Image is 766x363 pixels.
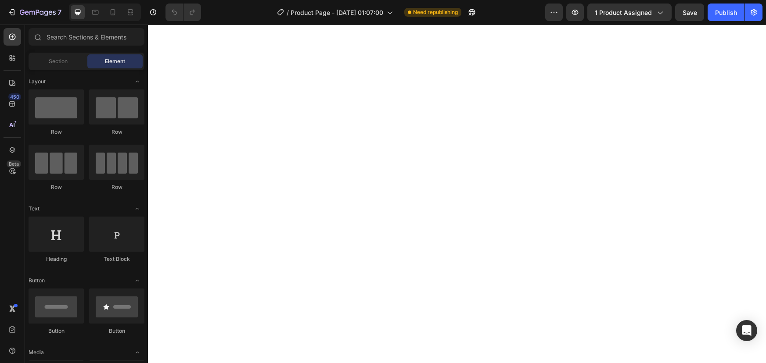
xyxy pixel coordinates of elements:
[130,274,144,288] span: Toggle open
[105,57,125,65] span: Element
[89,183,144,191] div: Row
[49,57,68,65] span: Section
[8,93,21,100] div: 450
[29,78,46,85] span: Layout
[130,345,144,359] span: Toggle open
[708,4,744,21] button: Publish
[29,205,40,213] span: Text
[291,8,383,17] span: Product Page - [DATE] 01:07:00
[165,4,201,21] div: Undo/Redo
[29,28,144,46] input: Search Sections & Elements
[29,349,44,356] span: Media
[4,4,65,21] button: 7
[29,327,84,335] div: Button
[89,255,144,263] div: Text Block
[595,8,652,17] span: 1 product assigned
[413,8,458,16] span: Need republishing
[29,255,84,263] div: Heading
[130,75,144,89] span: Toggle open
[89,327,144,335] div: Button
[89,128,144,136] div: Row
[736,320,757,341] div: Open Intercom Messenger
[715,8,737,17] div: Publish
[587,4,672,21] button: 1 product assigned
[7,160,21,167] div: Beta
[58,7,61,18] p: 7
[675,4,704,21] button: Save
[683,9,697,16] span: Save
[148,25,766,363] iframe: Design area
[287,8,289,17] span: /
[130,202,144,216] span: Toggle open
[29,128,84,136] div: Row
[29,277,45,285] span: Button
[29,183,84,191] div: Row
